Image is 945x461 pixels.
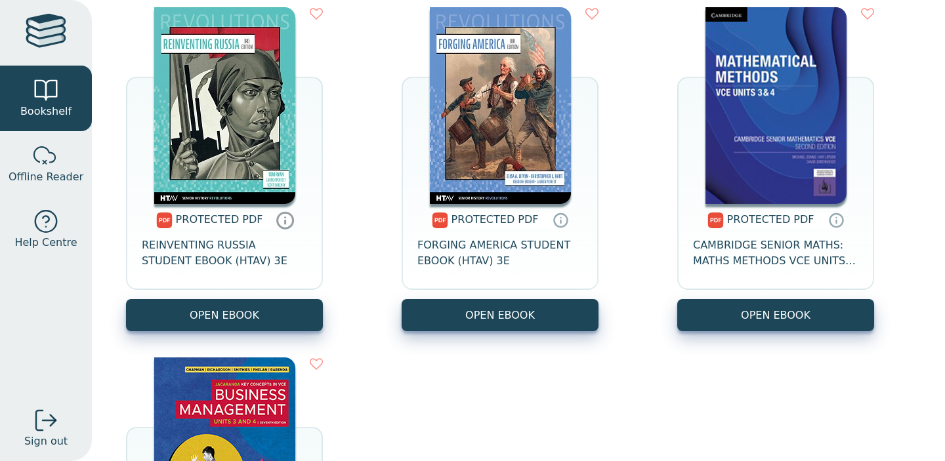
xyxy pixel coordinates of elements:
span: PROTECTED PDF [727,213,814,226]
img: pdf.svg [432,212,448,228]
span: CAMBRIDGE SENIOR MATHS: MATHS METHODS VCE UNITS 3&4 [693,237,858,269]
span: Bookshelf [20,104,72,119]
img: a6dd860d-0bae-eb11-a9a3-0272d098c78b.jpg [430,7,571,204]
a: Protected PDFs cannot be printed, copied or shared. They can be accessed online through Education... [828,212,844,228]
img: pdf.svg [707,212,724,228]
span: PROTECTED PDF [176,213,263,226]
span: Offline Reader [9,169,83,185]
img: pdf.svg [156,212,173,228]
span: PROTECTED PDF [451,213,539,226]
span: Sign out [24,433,68,449]
span: Help Centre [14,235,77,251]
a: Protected PDFs cannot be printed, copied or shared. They can be accessed online through Education... [553,212,568,228]
span: FORGING AMERICA STUDENT EBOOK (HTAV) 3E [417,237,583,269]
a: OPEN EBOOK [402,299,598,331]
span: REINVENTING RUSSIA STUDENT EBOOK (HTAV) 3E [142,237,307,269]
img: 2ade6e9b-e419-4e58-ba37-324f8745e23a.jpg [705,7,847,204]
a: Protected PDFs cannot be printed, copied or shared. They can be accessed online through Education... [276,210,295,230]
img: b31db597-0cae-eb11-a9a3-0272d098c78b.jpg [154,7,295,204]
a: OPEN EBOOK [126,299,323,331]
a: OPEN EBOOK [677,299,874,331]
